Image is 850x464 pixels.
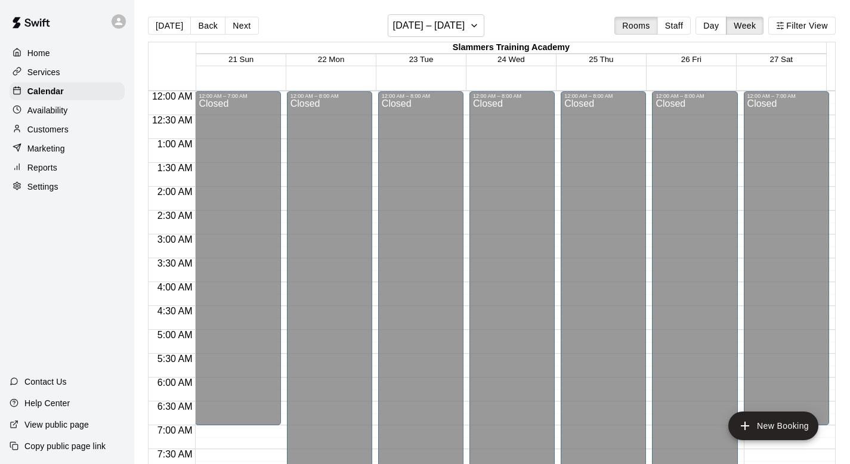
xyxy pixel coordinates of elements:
[657,17,691,35] button: Staff
[10,44,125,62] a: Home
[154,449,196,459] span: 7:30 AM
[149,115,196,125] span: 12:30 AM
[728,412,818,440] button: add
[199,99,277,429] div: Closed
[27,181,58,193] p: Settings
[681,55,701,64] button: 26 Fri
[154,401,196,412] span: 6:30 AM
[27,123,69,135] p: Customers
[564,93,642,99] div: 12:00 AM – 8:00 AM
[154,330,196,340] span: 5:00 AM
[195,91,280,425] div: 12:00 AM – 7:00 AM: Closed
[148,17,191,35] button: [DATE]
[154,306,196,316] span: 4:30 AM
[149,91,196,101] span: 12:00 AM
[154,258,196,268] span: 3:30 AM
[154,211,196,221] span: 2:30 AM
[10,140,125,157] a: Marketing
[27,85,64,97] p: Calendar
[24,376,67,388] p: Contact Us
[318,55,344,64] button: 22 Mon
[696,17,727,35] button: Day
[154,139,196,149] span: 1:00 AM
[388,14,485,37] button: [DATE] – [DATE]
[747,93,826,99] div: 12:00 AM – 7:00 AM
[726,17,764,35] button: Week
[154,187,196,197] span: 2:00 AM
[497,55,525,64] button: 24 Wed
[10,63,125,81] a: Services
[196,42,826,54] div: Slammers Training Academy
[154,425,196,435] span: 7:00 AM
[225,17,258,35] button: Next
[10,82,125,100] a: Calendar
[614,17,657,35] button: Rooms
[228,55,254,64] button: 21 Sun
[589,55,613,64] button: 25 Thu
[27,104,68,116] p: Availability
[290,93,369,99] div: 12:00 AM – 8:00 AM
[656,93,734,99] div: 12:00 AM – 8:00 AM
[10,178,125,196] a: Settings
[10,120,125,138] a: Customers
[154,378,196,388] span: 6:00 AM
[27,47,50,59] p: Home
[382,93,460,99] div: 12:00 AM – 8:00 AM
[24,419,89,431] p: View public page
[154,282,196,292] span: 4:00 AM
[154,163,196,173] span: 1:30 AM
[393,17,465,34] h6: [DATE] – [DATE]
[409,55,434,64] button: 23 Tue
[744,91,829,425] div: 12:00 AM – 7:00 AM: Closed
[199,93,277,99] div: 12:00 AM – 7:00 AM
[27,143,65,154] p: Marketing
[27,162,57,174] p: Reports
[24,440,106,452] p: Copy public page link
[154,354,196,364] span: 5:30 AM
[769,55,793,64] button: 27 Sat
[24,397,70,409] p: Help Center
[10,159,125,177] a: Reports
[154,234,196,245] span: 3:00 AM
[190,17,225,35] button: Back
[768,17,835,35] button: Filter View
[10,101,125,119] a: Availability
[27,66,60,78] p: Services
[747,99,826,429] div: Closed
[473,93,551,99] div: 12:00 AM – 8:00 AM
